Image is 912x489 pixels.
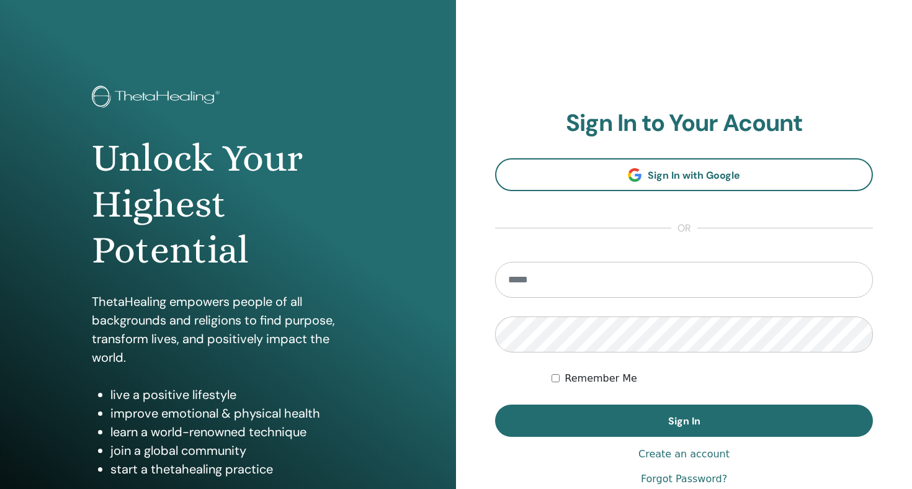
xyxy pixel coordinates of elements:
label: Remember Me [565,371,637,386]
span: or [671,221,697,236]
button: Sign In [495,405,873,437]
li: learn a world-renowned technique [110,423,365,441]
li: start a thetahealing practice [110,460,365,478]
span: Sign In with Google [648,169,740,182]
li: live a positive lifestyle [110,385,365,404]
h1: Unlock Your Highest Potential [92,135,365,274]
a: Forgot Password? [641,472,727,487]
div: Keep me authenticated indefinitely or until I manually logout [552,371,873,386]
li: improve emotional & physical health [110,404,365,423]
span: Sign In [668,415,700,428]
a: Sign In with Google [495,158,873,191]
p: ThetaHealing empowers people of all backgrounds and religions to find purpose, transform lives, a... [92,292,365,367]
h2: Sign In to Your Acount [495,109,873,138]
a: Create an account [638,447,730,462]
li: join a global community [110,441,365,460]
